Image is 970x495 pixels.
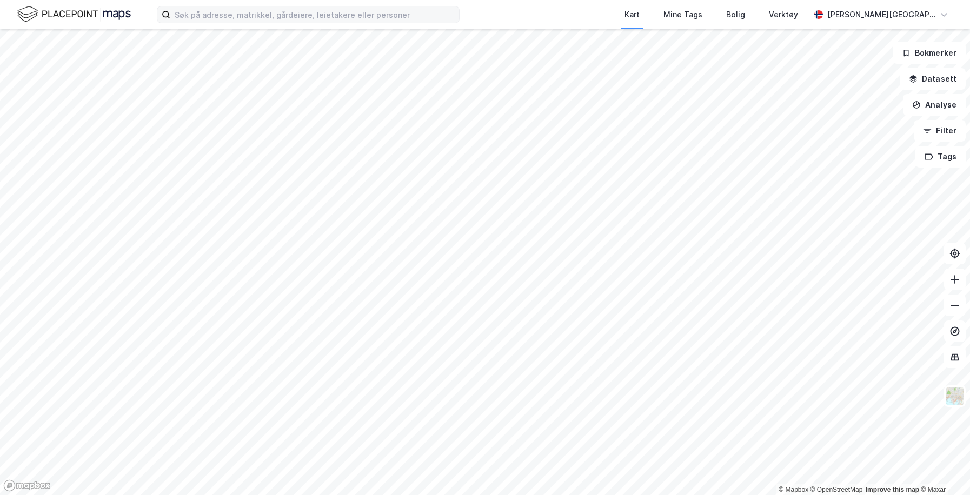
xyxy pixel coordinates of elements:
[900,68,966,90] button: Datasett
[915,146,966,168] button: Tags
[893,42,966,64] button: Bokmerker
[945,386,965,406] img: Z
[916,443,970,495] iframe: Chat Widget
[769,8,798,21] div: Verktøy
[916,443,970,495] div: Kontrollprogram for chat
[17,5,131,24] img: logo.f888ab2527a4732fd821a326f86c7f29.svg
[827,8,935,21] div: [PERSON_NAME][GEOGRAPHIC_DATA]
[170,6,459,23] input: Søk på adresse, matrikkel, gårdeiere, leietakere eller personer
[624,8,640,21] div: Kart
[866,486,919,493] a: Improve this map
[663,8,702,21] div: Mine Tags
[903,94,966,116] button: Analyse
[810,486,863,493] a: OpenStreetMap
[726,8,745,21] div: Bolig
[3,479,51,492] a: Mapbox homepage
[914,120,966,142] button: Filter
[779,486,808,493] a: Mapbox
